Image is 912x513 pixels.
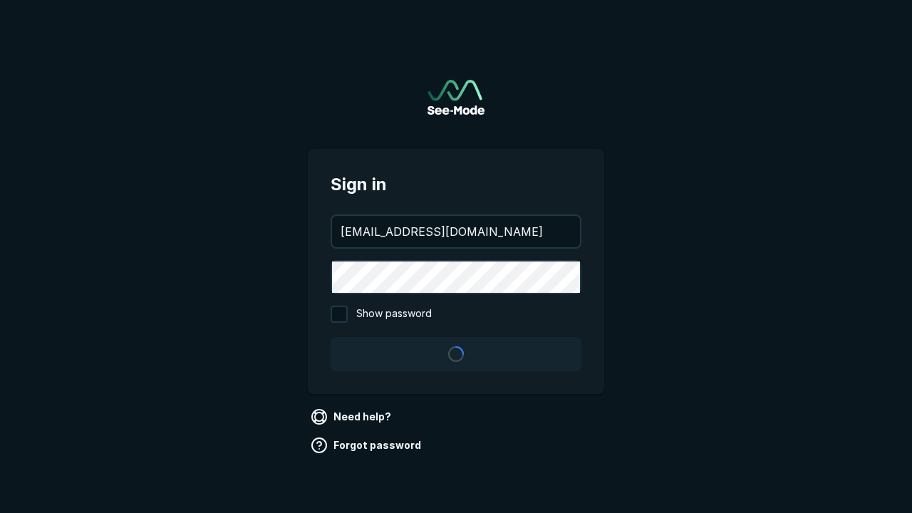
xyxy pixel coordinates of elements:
a: Forgot password [308,434,427,457]
img: See-Mode Logo [427,80,484,115]
a: Need help? [308,405,397,428]
span: Show password [356,306,432,323]
a: Go to sign in [427,80,484,115]
span: Sign in [331,172,581,197]
input: your@email.com [332,216,580,247]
